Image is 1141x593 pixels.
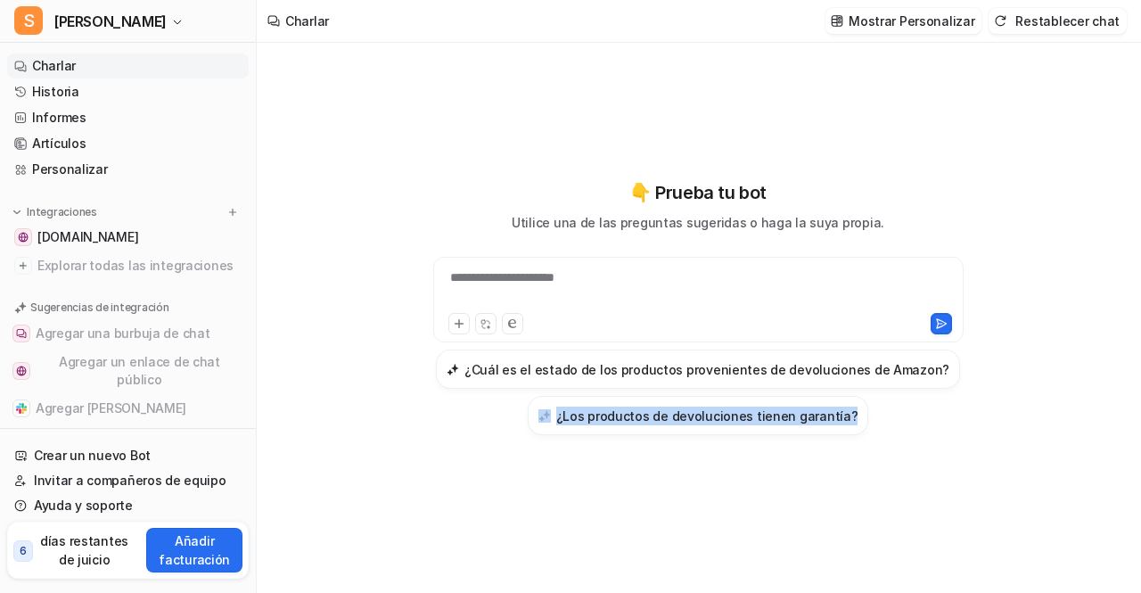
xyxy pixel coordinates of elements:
font: Artículos [32,136,86,151]
a: Personalizar [7,157,249,182]
button: Añadir facturación [146,528,242,572]
font: Integraciones [27,205,97,218]
font: [DOMAIN_NAME] [37,229,138,244]
button: Agregar a SlackAgregar [PERSON_NAME] [7,394,249,423]
font: Agregar una burbuja de chat [36,325,209,341]
button: Integraciones [7,203,103,221]
img: reiniciar [994,14,1006,28]
button: ¿Los productos de devoluciones tienen garantía?¿Los productos de devoluciones tienen garantía? [528,396,869,435]
font: Ayuda y soporte [34,498,133,513]
font: [PERSON_NAME] [53,12,167,30]
font: Personalizar [32,161,108,177]
a: Ayuda y soporte [7,493,249,518]
font: Utilice una de las preguntas sugeridas o haga la suya propia. [512,215,884,230]
font: Informes [32,110,86,125]
font: días restantes de juicio [40,533,128,567]
font: Charlar [285,13,329,29]
a: Charlar [7,54,249,78]
font: ¿Cuál es el estado de los productos provenientes de devoluciones de Amazon? [464,362,949,377]
font: Explorar todas las integraciones [37,258,234,273]
img: personalizar [831,14,843,28]
font: S [23,10,35,31]
a: primerecovr.com[DOMAIN_NAME] [7,225,249,250]
img: ¿Los productos de devoluciones tienen garantía? [538,409,551,423]
img: Explora todas las integraciones [14,257,32,275]
font: 👇 Prueba tu bot [629,182,767,203]
img: Agregar un enlace de chat público [16,366,27,376]
img: Agregar una burbuja de chat [16,328,27,339]
font: Crear un nuevo Bot [34,448,151,463]
font: Invitar a compañeros de equipo [34,473,226,488]
button: Agregar una burbuja de chatAgregar una burbuja de chat [7,319,249,348]
button: Restablecer chat [989,8,1127,34]
a: Crear un nuevo Bot [7,443,249,468]
a: Explorar todas las integraciones [7,253,249,278]
button: Agregar un enlace de chat públicoAgregar un enlace de chat público [7,348,249,394]
img: menu_add.svg [226,206,239,218]
font: ¿Los productos de devoluciones tienen garantía? [556,408,858,424]
font: Sugerencias de integración [30,301,169,314]
font: Agregar [PERSON_NAME] [36,400,186,416]
font: Charlar [32,58,76,73]
button: ¿Cuál es el estado de los productos provenientes de devoluciones de Amazon?¿Cuál es el estado de ... [436,350,960,389]
img: ¿Cuál es el estado de los productos provenientes de devoluciones de Amazon? [447,363,459,376]
img: Agregar a Slack [16,403,27,414]
font: Historia [32,84,79,99]
img: primerecovr.com [18,232,29,243]
font: Agregar un enlace de chat público [59,354,220,387]
img: expandir el menú [11,206,23,218]
font: Restablecer chat [1015,13,1120,29]
a: Informes [7,105,249,130]
a: Artículos [7,131,249,156]
font: Añadir facturación [159,533,230,567]
a: Invitar a compañeros de equipo [7,468,249,493]
a: Historia [7,79,249,104]
font: Mostrar Personalizar [849,13,974,29]
font: 6 [20,544,27,557]
button: Mostrar Personalizar [825,8,981,34]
